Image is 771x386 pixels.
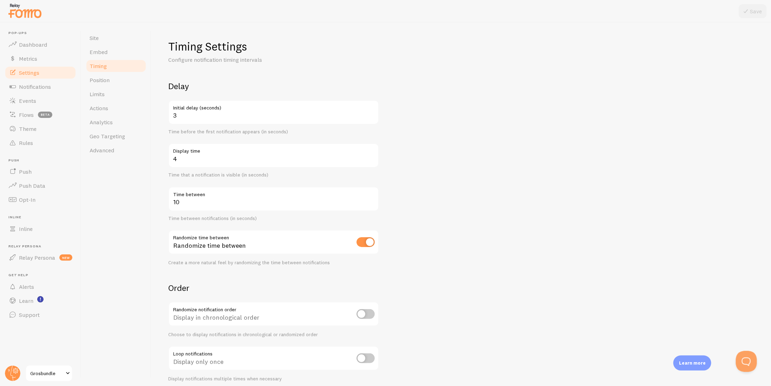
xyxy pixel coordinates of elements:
span: Alerts [19,283,34,290]
a: Notifications [4,80,77,94]
span: Opt-In [19,196,35,203]
span: Settings [19,69,39,76]
span: Relay Persona [19,254,55,261]
iframe: Help Scout Beacon - Open [736,351,757,372]
span: Analytics [90,119,113,126]
span: Push [19,168,32,175]
span: Grosbundle [30,369,64,378]
p: Learn more [679,360,706,366]
span: Actions [90,105,108,112]
a: Inline [4,222,77,236]
a: Rules [4,136,77,150]
span: Timing [90,62,107,69]
span: Rules [19,139,33,146]
h2: Delay [168,81,379,92]
div: Randomize time between [168,230,379,255]
a: Advanced [85,143,147,157]
a: Metrics [4,52,77,66]
div: Display only once [168,346,379,372]
a: Relay Persona new [4,251,77,265]
label: Time between [168,187,379,199]
span: beta [38,112,52,118]
a: Timing [85,59,147,73]
span: Dashboard [19,41,47,48]
div: Time before the first notification appears (in seconds) [168,129,379,135]
span: Embed [90,48,107,55]
div: Choose to display notifications in chronological or randomized order [168,332,379,338]
div: Display in chronological order [168,302,379,327]
a: Theme [4,122,77,136]
a: Analytics [85,115,147,129]
span: Support [19,311,40,318]
span: Push Data [19,182,45,189]
span: Inline [8,215,77,220]
p: Configure notification timing intervals [168,56,337,64]
label: Initial delay (seconds) [168,100,379,112]
div: Create a more natural feel by randomizing the time between notifications [168,260,379,266]
a: Dashboard [4,38,77,52]
a: Site [85,31,147,45]
span: Advanced [90,147,114,154]
a: Geo Targeting [85,129,147,143]
a: Support [4,308,77,322]
a: Limits [85,87,147,101]
a: Settings [4,66,77,80]
span: Metrics [19,55,37,62]
h2: Order [168,282,379,293]
span: new [59,254,72,261]
a: Alerts [4,280,77,294]
div: Time that a notification is visible (in seconds) [168,172,379,178]
a: Flows beta [4,108,77,122]
span: Events [19,97,36,104]
span: Limits [90,91,105,98]
div: Display notifications multiple times when necessary [168,376,379,382]
a: Actions [85,101,147,115]
span: Position [90,76,110,84]
svg: <p>Watch New Feature Tutorials!</p> [37,296,44,302]
a: Opt-In [4,193,77,207]
span: Theme [19,125,37,132]
span: Inline [19,225,33,232]
span: Site [90,34,99,41]
a: Push [4,165,77,179]
span: Pop-ups [8,31,77,35]
a: Learn [4,294,77,308]
a: Push Data [4,179,77,193]
span: Relay Persona [8,244,77,249]
a: Position [85,73,147,87]
div: Learn more [673,355,711,371]
h1: Timing Settings [168,39,379,54]
span: Notifications [19,83,51,90]
label: Display time [168,143,379,155]
span: Learn [19,297,33,304]
div: Time between notifications (in seconds) [168,215,379,222]
span: Get Help [8,273,77,278]
a: Grosbundle [25,365,73,382]
a: Embed [85,45,147,59]
span: Geo Targeting [90,133,125,140]
img: fomo-relay-logo-orange.svg [7,2,43,20]
span: Flows [19,111,34,118]
a: Events [4,94,77,108]
span: Push [8,158,77,163]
